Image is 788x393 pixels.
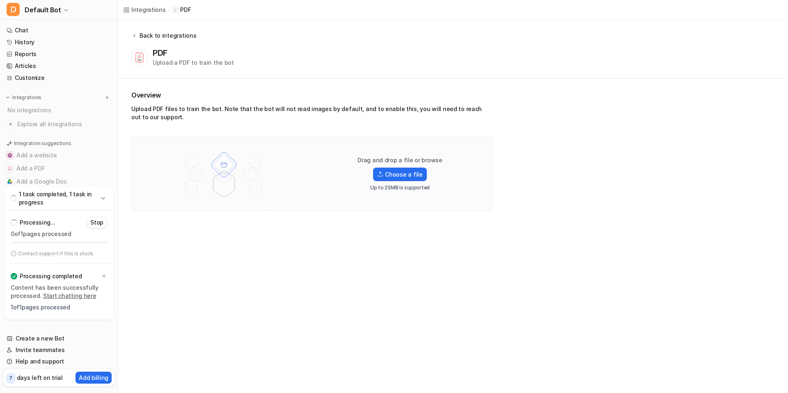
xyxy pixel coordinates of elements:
[9,375,12,382] p: 7
[19,190,99,207] p: 1 task completed, 1 task in progress
[17,118,111,131] span: Explore all integrations
[131,90,492,100] h2: Overview
[3,356,115,367] a: Help and support
[373,168,426,181] label: Choose a file
[7,120,15,128] img: explore all integrations
[5,103,115,117] div: No integrations
[3,162,115,175] button: Add a PDFAdd a PDF
[11,303,107,311] p: 1 of 1 pages processed
[14,140,71,147] p: Integration suggestions
[3,60,115,72] a: Articles
[131,105,492,125] div: Upload PDF files to train the bot. Note that the bot will not read images by default, and to enab...
[18,250,94,257] p: Contact support if this is stuck.
[90,218,103,227] p: Stop
[20,218,55,227] p: Processing...
[153,58,234,67] div: Upload a PDF to train the bot
[25,4,61,16] span: Default Bot
[3,175,115,188] button: Add a Google DocAdd a Google Doc
[11,284,107,300] p: Content has been successfully processed.
[43,292,96,299] a: Start chatting here
[87,217,107,228] button: Stop
[17,373,63,382] p: days left on trial
[3,118,115,130] a: Explore all integrations
[11,230,107,238] p: 0 of 1 pages processed
[76,372,112,384] button: Add billing
[170,145,277,202] img: File upload illustration
[7,3,20,16] span: D
[370,184,430,191] p: Up to 25MB is supported
[104,95,110,100] img: menu_add.svg
[180,6,191,14] p: PDF
[5,95,11,100] img: expand menu
[20,272,82,280] p: Processing completed
[123,5,166,14] a: Integrations
[3,333,115,344] a: Create a new Bot
[173,8,177,12] img: PDF icon
[7,166,12,171] img: Add a PDF
[3,344,115,356] a: Invite teammates
[3,93,44,102] button: Integrations
[7,179,12,184] img: Add a Google Doc
[137,31,196,40] div: Back to integrations
[131,5,166,14] div: Integrations
[79,373,108,382] p: Add billing
[357,156,442,164] p: Drag and drop a file or browse
[12,94,41,101] p: Integrations
[3,25,115,36] a: Chat
[3,36,115,48] a: History
[7,153,12,158] img: Add a website
[3,72,115,84] a: Customize
[172,6,191,14] a: PDF iconPDF
[168,6,170,14] span: /
[3,149,115,162] button: Add a websiteAdd a website
[131,31,196,48] button: Back to integrations
[377,171,383,177] img: Upload icon
[3,48,115,60] a: Reports
[153,48,171,58] div: PDF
